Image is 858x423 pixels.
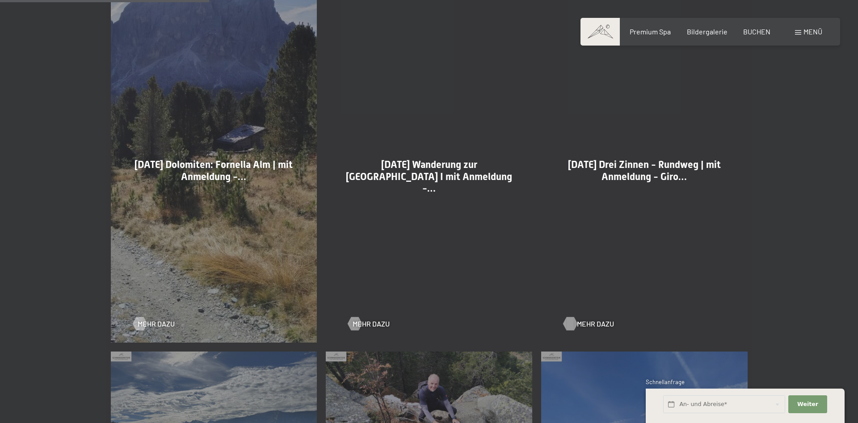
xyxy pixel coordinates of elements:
a: Mehr dazu [564,319,605,329]
span: Mehr dazu [577,319,614,329]
a: Mehr dazu [133,319,175,329]
a: BUCHEN [743,27,770,36]
a: Bildergalerie [687,27,728,36]
a: Premium Spa [630,27,671,36]
span: Schnellanfrage [646,378,685,385]
button: Weiter [788,395,827,414]
span: Mehr dazu [138,319,175,329]
span: Mehr dazu [353,319,390,329]
span: Menü [803,27,822,36]
span: [DATE] Dolomiten: Fornella Alm | mit Anmeldung -… [135,159,293,182]
a: Mehr dazu [348,319,390,329]
span: [DATE] Wanderung zur [GEOGRAPHIC_DATA] I mit Anmeldung -… [346,159,512,194]
span: Weiter [797,400,818,408]
span: [DATE] Drei Zinnen - Rundweg | mit Anmeldung - Giro… [568,159,721,182]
